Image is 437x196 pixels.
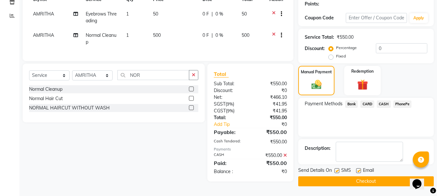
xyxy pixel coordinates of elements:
[250,168,292,175] div: ₹0
[214,108,226,114] span: CGST
[212,11,213,17] span: |
[393,100,412,108] span: PhonePe
[345,100,358,108] span: Bank
[305,45,325,52] div: Discount:
[209,108,250,114] div: ( )
[212,32,213,39] span: |
[301,69,332,75] label: Manual Payment
[209,139,250,145] div: Cash Tendered:
[209,87,250,94] div: Discount:
[227,101,233,107] span: 9%
[354,78,371,91] img: _gift.svg
[86,11,117,24] span: Eyebrows Threading
[126,32,129,38] span: 1
[250,159,292,167] div: ₹550.00
[153,32,161,38] span: 500
[209,114,250,121] div: Total:
[126,11,129,17] span: 1
[363,167,374,175] span: Email
[209,121,257,128] a: Add Tip
[337,34,354,41] div: ₹550.00
[209,159,250,167] div: Paid:
[410,13,428,23] button: Apply
[305,34,334,41] div: Service Total:
[308,79,325,90] img: _cash.svg
[117,70,189,80] input: Search or Scan
[202,11,209,17] span: 0 F
[29,105,110,111] div: NORMAL HAIRCUT WITHOUT WASH
[346,13,407,23] input: Enter Offer / Coupon Code
[250,101,292,108] div: ₹41.95
[202,32,209,39] span: 0 F
[33,32,54,38] span: AMRITHA
[336,45,357,51] label: Percentage
[242,32,249,38] span: 500
[250,80,292,87] div: ₹550.00
[250,94,292,101] div: ₹466.10
[298,167,332,175] span: Send Details On
[227,108,233,113] span: 9%
[242,11,247,17] span: 50
[250,108,292,114] div: ₹41.95
[360,100,374,108] span: CARD
[305,145,331,152] div: Description:
[250,128,292,136] div: ₹550.00
[257,121,292,128] div: ₹0
[305,15,345,21] div: Coupon Code
[214,147,287,152] div: Payments
[250,139,292,145] div: ₹550.00
[377,100,391,108] span: CASH
[298,176,434,186] button: Checkout
[336,53,346,59] label: Fixed
[351,68,374,74] label: Redemption
[29,86,62,93] div: Normal Cleanup
[341,167,351,175] span: SMS
[29,95,63,102] div: Normal Hair Cut
[410,170,431,190] iframe: chat widget
[250,114,292,121] div: ₹550.00
[153,11,158,17] span: 50
[215,32,223,39] span: 0 %
[209,101,250,108] div: ( )
[250,87,292,94] div: ₹0
[305,100,343,107] span: Payment Methods
[209,94,250,101] div: Net:
[209,128,250,136] div: Payable:
[215,11,223,17] span: 0 %
[305,1,319,7] div: Points:
[86,32,116,45] span: Normal Cleanup
[33,11,54,17] span: AMRITHA
[209,152,250,159] div: CASH
[214,101,225,107] span: SGST
[209,80,250,87] div: Sub Total:
[209,168,250,175] div: Balance :
[214,71,229,77] span: Total
[250,152,292,159] div: ₹550.00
